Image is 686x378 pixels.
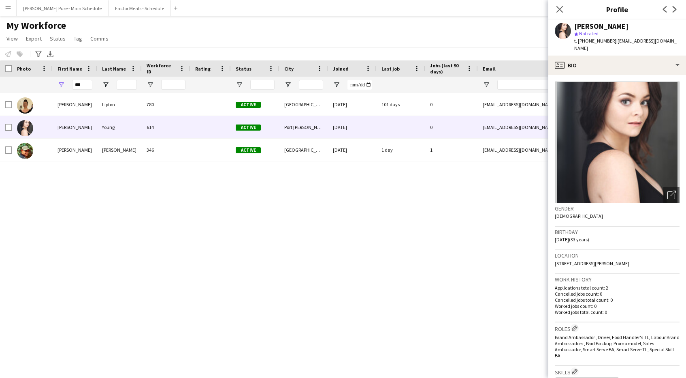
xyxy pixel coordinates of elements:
[663,187,680,203] div: Open photos pop-in
[284,66,294,72] span: City
[425,93,478,116] div: 0
[430,62,463,75] span: Jobs (last 90 days)
[236,102,261,108] span: Active
[45,49,55,59] app-action-btn: Export XLSX
[478,139,640,161] div: [EMAIL_ADDRESS][DOMAIN_NAME]
[555,367,680,376] h3: Skills
[279,116,328,138] div: Port [PERSON_NAME]
[555,82,680,203] img: Crew avatar or photo
[142,116,190,138] div: 614
[555,228,680,236] h3: Birthday
[483,81,490,88] button: Open Filter Menu
[17,66,31,72] span: Photo
[328,93,377,116] div: [DATE]
[70,33,85,44] a: Tag
[328,116,377,138] div: [DATE]
[97,93,142,116] div: Lipton
[109,0,171,16] button: Factor Meals - Schedule
[23,33,45,44] a: Export
[555,324,680,333] h3: Roles
[90,35,109,42] span: Comms
[17,97,33,114] img: Emma Lipton
[26,35,42,42] span: Export
[142,93,190,116] div: 780
[555,297,680,303] p: Cancelled jobs total count: 0
[381,66,400,72] span: Last job
[555,285,680,291] p: Applications total count: 2
[250,80,275,90] input: Status Filter Input
[497,80,635,90] input: Email Filter Input
[555,213,603,219] span: [DEMOGRAPHIC_DATA]
[47,33,69,44] a: Status
[17,143,33,159] img: Emmanuel Battaglia
[555,303,680,309] p: Worked jobs count: 0
[53,93,97,116] div: [PERSON_NAME]
[72,80,92,90] input: First Name Filter Input
[377,93,425,116] div: 101 days
[74,35,82,42] span: Tag
[53,139,97,161] div: [PERSON_NAME]
[142,139,190,161] div: 346
[17,0,109,16] button: [PERSON_NAME] Pure - Main Schedule
[333,81,340,88] button: Open Filter Menu
[6,19,66,32] span: My Workforce
[555,309,680,315] p: Worked jobs total count: 0
[579,30,599,37] span: Not rated
[377,139,425,161] div: 1 day
[284,81,292,88] button: Open Filter Menu
[17,120,33,136] img: Emma Young
[87,33,112,44] a: Comms
[555,334,680,359] span: Brand Ambassador , Driver, Food Handler's TL, Labour Brand Ambassadors , Paid Backup, Promo model...
[236,147,261,153] span: Active
[3,33,21,44] a: View
[195,66,211,72] span: Rating
[236,125,261,131] span: Active
[299,80,323,90] input: City Filter Input
[555,252,680,259] h3: Location
[279,93,328,116] div: [GEOGRAPHIC_DATA]
[555,260,629,266] span: [STREET_ADDRESS][PERSON_NAME]
[147,81,154,88] button: Open Filter Menu
[34,49,43,59] app-action-btn: Advanced filters
[161,80,185,90] input: Workforce ID Filter Input
[483,66,496,72] span: Email
[555,276,680,283] h3: Work history
[117,80,137,90] input: Last Name Filter Input
[6,35,18,42] span: View
[555,291,680,297] p: Cancelled jobs count: 0
[102,81,109,88] button: Open Filter Menu
[58,81,65,88] button: Open Filter Menu
[279,139,328,161] div: [GEOGRAPHIC_DATA]
[548,4,686,15] h3: Profile
[97,116,142,138] div: Young
[58,66,82,72] span: First Name
[548,56,686,75] div: Bio
[50,35,66,42] span: Status
[236,66,251,72] span: Status
[333,66,349,72] span: Joined
[97,139,142,161] div: [PERSON_NAME]
[425,116,478,138] div: 0
[574,38,616,44] span: t. [PHONE_NUMBER]
[53,116,97,138] div: [PERSON_NAME]
[236,81,243,88] button: Open Filter Menu
[102,66,126,72] span: Last Name
[478,116,640,138] div: [EMAIL_ADDRESS][DOMAIN_NAME]
[574,38,677,51] span: | [EMAIL_ADDRESS][DOMAIN_NAME]
[478,93,640,116] div: [EMAIL_ADDRESS][DOMAIN_NAME]
[555,205,680,212] h3: Gender
[328,139,377,161] div: [DATE]
[574,23,628,30] div: [PERSON_NAME]
[347,80,372,90] input: Joined Filter Input
[555,236,589,243] span: [DATE] (33 years)
[425,139,478,161] div: 1
[147,62,176,75] span: Workforce ID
